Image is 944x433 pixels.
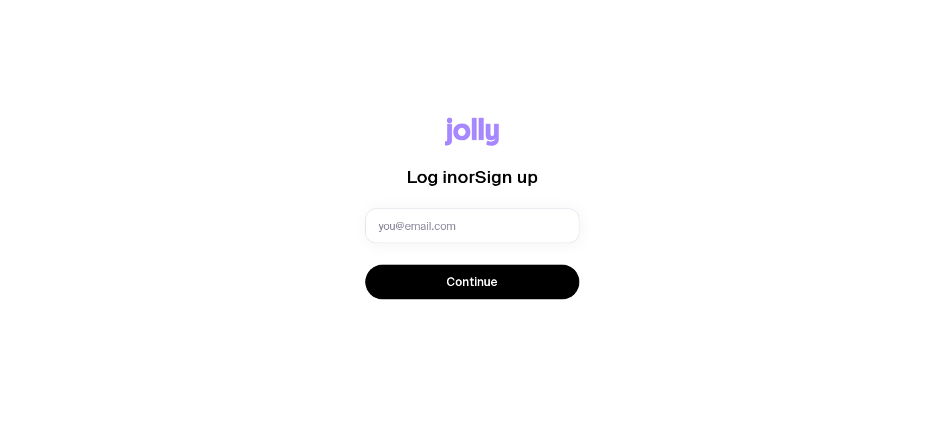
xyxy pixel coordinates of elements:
span: Sign up [475,167,538,186]
span: Continue [446,274,498,290]
input: you@email.com [365,208,579,243]
button: Continue [365,265,579,299]
span: or [458,167,475,186]
span: Log in [407,167,458,186]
